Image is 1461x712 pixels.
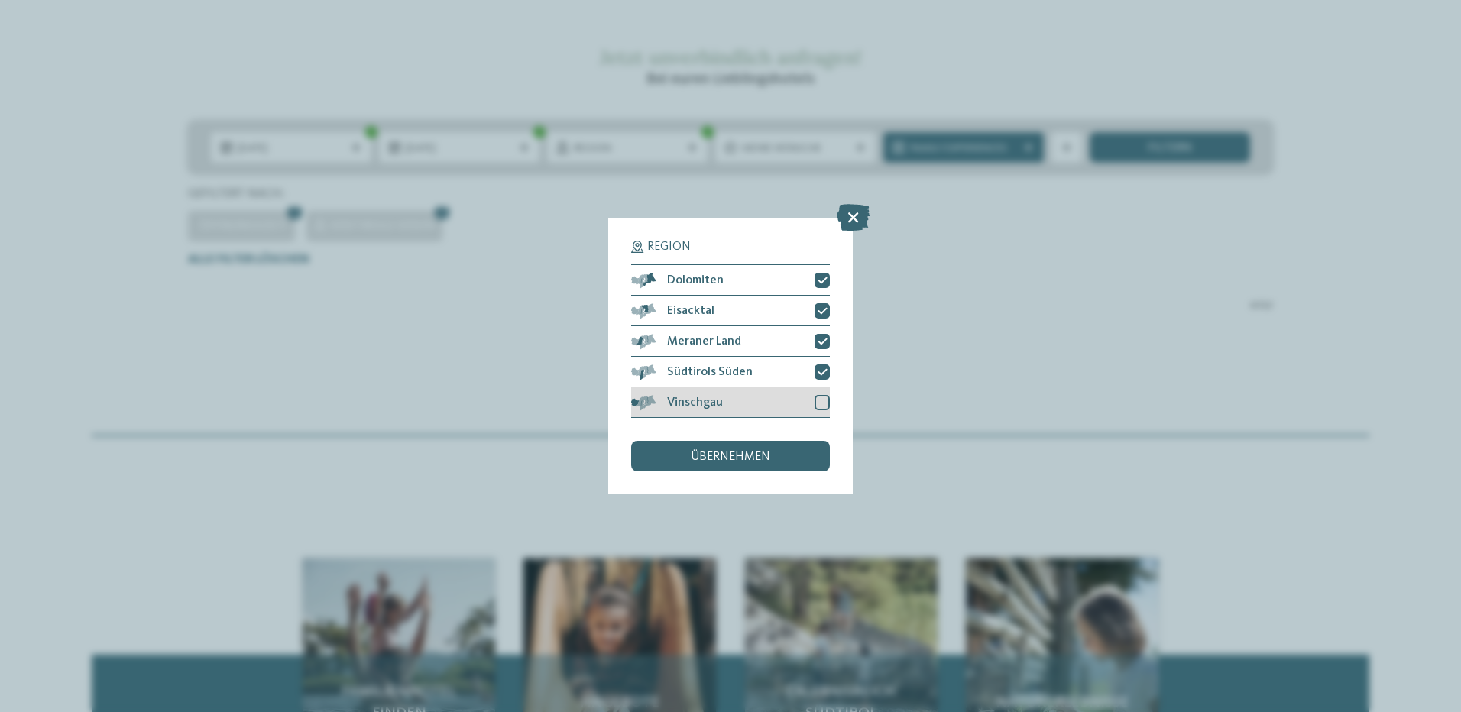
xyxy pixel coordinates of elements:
span: Dolomiten [667,274,724,286]
span: Meraner Land [667,335,741,348]
span: Region [647,241,691,253]
span: übernehmen [691,451,770,463]
span: Südtirols Süden [667,366,753,378]
span: Eisacktal [667,305,714,317]
span: Vinschgau [667,396,723,409]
